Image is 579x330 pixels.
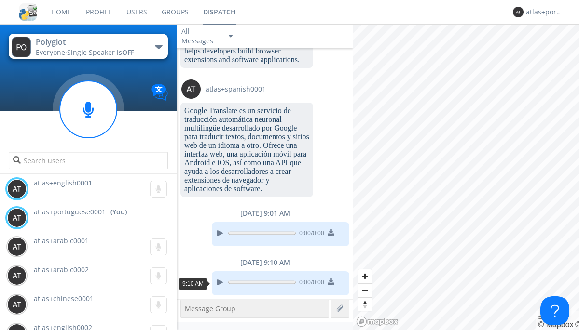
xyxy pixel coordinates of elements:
[181,79,201,99] img: 373638.png
[356,316,399,327] a: Mapbox logo
[110,207,127,217] div: (You)
[513,7,524,17] img: 373638.png
[7,295,27,314] img: 373638.png
[526,7,562,17] div: atlas+portuguese0001
[34,294,94,303] span: atlas+chinese0001
[7,208,27,227] img: 373638.png
[358,298,372,311] span: Reset bearing to north
[358,269,372,283] button: Zoom in
[9,34,167,59] button: PolyglotEveryone·Single Speaker isOFF
[540,296,569,325] iframe: Toggle Customer Support
[12,37,31,57] img: 373638.png
[358,284,372,297] span: Zoom out
[538,316,546,319] button: Toggle attribution
[328,278,334,285] img: download media button
[151,84,168,101] img: Translation enabled
[34,236,89,245] span: atlas+arabic0001
[67,48,134,57] span: Single Speaker is
[206,84,266,94] span: atlas+spanish0001
[177,209,353,218] div: [DATE] 9:01 AM
[296,278,324,289] span: 0:00 / 0:00
[7,237,27,256] img: 373638.png
[34,265,89,274] span: atlas+arabic0002
[7,266,27,285] img: 373638.png
[34,178,92,187] span: atlas+english0001
[229,35,233,38] img: caret-down-sm.svg
[34,207,106,217] span: atlas+portuguese0001
[296,229,324,239] span: 0:00 / 0:00
[184,106,309,193] dc-p: Google Translate es un servicio de traducción automática neuronal multilingüe desarrollado por Go...
[7,179,27,198] img: 373638.png
[358,297,372,311] button: Reset bearing to north
[36,37,144,48] div: Polyglot
[177,258,353,267] div: [DATE] 9:10 AM
[181,26,220,46] div: All Messages
[122,48,134,57] span: OFF
[538,320,573,329] a: Mapbox
[328,229,334,236] img: download media button
[36,48,144,57] div: Everyone ·
[9,152,167,169] input: Search users
[19,3,37,21] img: cddb5a64eb264b2086981ab96f4c1ba7
[358,283,372,297] button: Zoom out
[182,280,204,287] span: 9:10 AM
